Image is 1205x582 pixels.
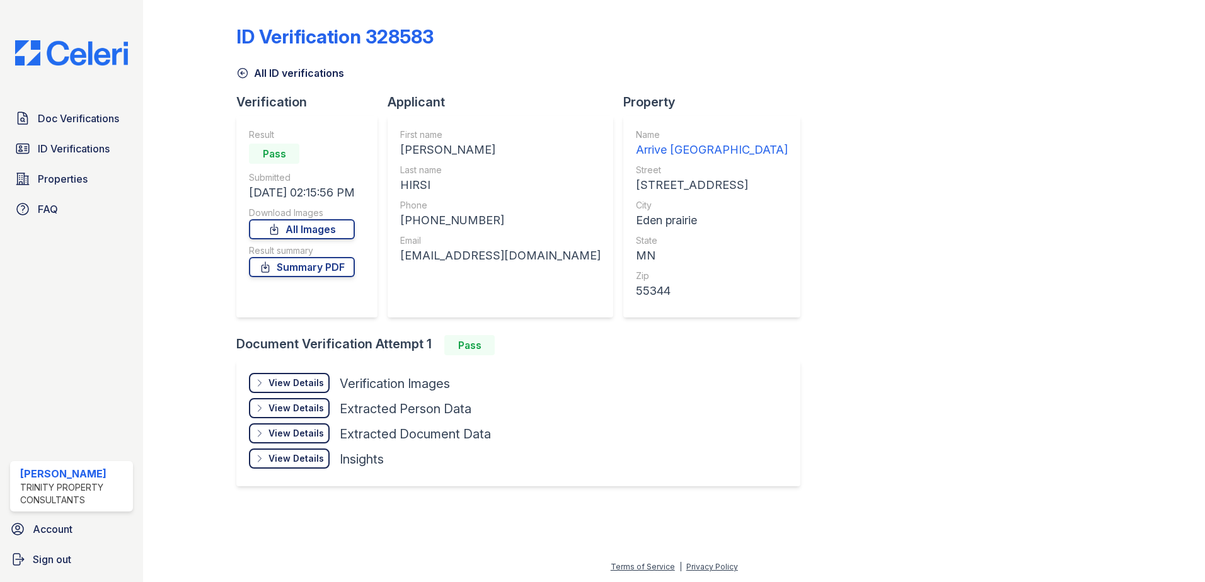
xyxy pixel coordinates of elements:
[10,197,133,222] a: FAQ
[236,93,388,111] div: Verification
[400,141,601,159] div: [PERSON_NAME]
[268,402,324,414] div: View Details
[249,257,355,277] a: Summary PDF
[636,164,788,176] div: Street
[38,111,119,126] span: Doc Verifications
[33,522,72,537] span: Account
[388,93,623,111] div: Applicant
[5,40,138,66] img: CE_Logo_Blue-a8612792a0a2168367f1c8372b55b34899dd931a85d93a1a3d3e32e68fde9ad4.png
[20,466,128,481] div: [PERSON_NAME]
[38,202,58,217] span: FAQ
[679,562,682,571] div: |
[38,141,110,156] span: ID Verifications
[340,425,491,443] div: Extracted Document Data
[444,335,495,355] div: Pass
[249,144,299,164] div: Pass
[611,562,675,571] a: Terms of Service
[249,244,355,257] div: Result summary
[249,128,355,141] div: Result
[400,128,601,141] div: First name
[10,136,133,161] a: ID Verifications
[400,164,601,176] div: Last name
[400,199,601,212] div: Phone
[236,335,810,355] div: Document Verification Attempt 1
[400,176,601,194] div: HIRSI
[236,66,344,81] a: All ID verifications
[340,450,384,468] div: Insights
[33,552,71,567] span: Sign out
[623,93,810,111] div: Property
[249,171,355,184] div: Submitted
[636,270,788,282] div: Zip
[686,562,738,571] a: Privacy Policy
[249,207,355,219] div: Download Images
[340,400,471,418] div: Extracted Person Data
[20,481,128,506] div: Trinity Property Consultants
[636,282,788,300] div: 55344
[400,247,601,265] div: [EMAIL_ADDRESS][DOMAIN_NAME]
[636,212,788,229] div: Eden prairie
[236,25,434,48] div: ID Verification 328583
[636,176,788,194] div: [STREET_ADDRESS]
[5,547,138,572] a: Sign out
[268,427,324,440] div: View Details
[10,166,133,191] a: Properties
[636,234,788,247] div: State
[636,247,788,265] div: MN
[636,199,788,212] div: City
[636,128,788,141] div: Name
[38,171,88,186] span: Properties
[268,377,324,389] div: View Details
[5,516,138,542] a: Account
[10,106,133,131] a: Doc Verifications
[400,234,601,247] div: Email
[636,141,788,159] div: Arrive [GEOGRAPHIC_DATA]
[636,128,788,159] a: Name Arrive [GEOGRAPHIC_DATA]
[249,219,355,239] a: All Images
[340,375,450,392] div: Verification Images
[268,452,324,465] div: View Details
[400,212,601,229] div: [PHONE_NUMBER]
[249,184,355,202] div: [DATE] 02:15:56 PM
